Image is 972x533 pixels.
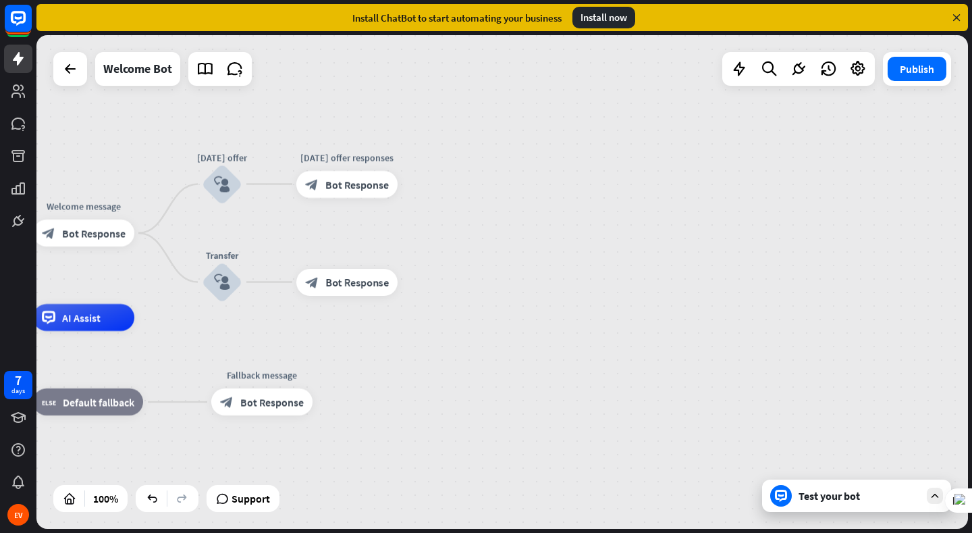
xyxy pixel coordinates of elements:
[15,374,22,386] div: 7
[799,489,920,503] div: Test your bot
[240,395,304,409] span: Bot Response
[352,11,562,24] div: Install ChatBot to start automating your business
[305,276,319,289] i: block_bot_response
[103,52,172,86] div: Welcome Bot
[572,7,635,28] div: Install now
[214,176,230,193] i: block_user_input
[11,5,51,46] button: Open LiveChat chat widget
[182,249,263,262] div: Transfer
[7,504,29,526] div: EV
[23,199,144,213] div: Welcome message
[325,178,389,191] span: Bot Response
[201,368,323,382] div: Fallback message
[214,274,230,290] i: block_user_input
[305,178,319,191] i: block_bot_response
[4,371,32,399] a: 7 days
[325,276,389,289] span: Bot Response
[62,311,101,324] span: AI Assist
[42,226,55,240] i: block_bot_response
[63,395,134,409] span: Default fallback
[42,395,56,409] i: block_fallback
[182,151,263,164] div: [DATE] offer
[89,488,122,509] div: 100%
[11,386,25,396] div: days
[888,57,946,81] button: Publish
[232,488,270,509] span: Support
[220,395,234,409] i: block_bot_response
[286,151,408,164] div: [DATE] offer responses
[62,226,126,240] span: Bot Response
